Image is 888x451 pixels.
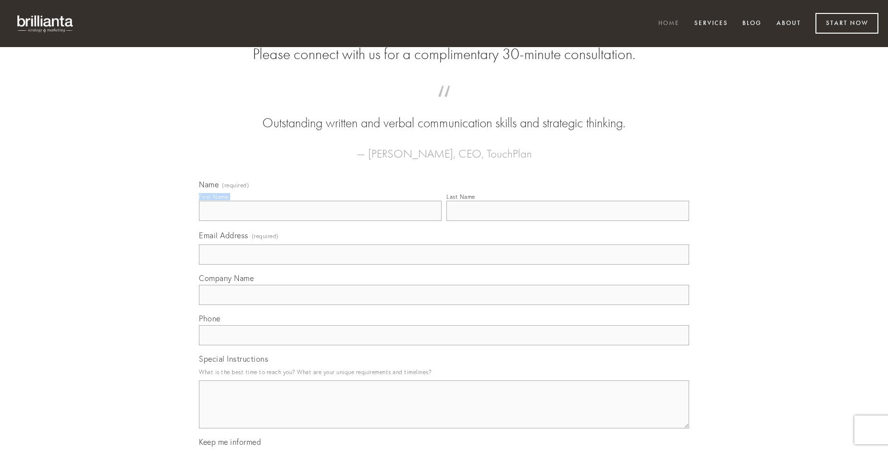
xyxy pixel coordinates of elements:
div: First Name [199,193,228,200]
span: Special Instructions [199,354,268,364]
h2: Please connect with us for a complimentary 30-minute consultation. [199,45,689,63]
a: Home [652,16,686,32]
div: Last Name [446,193,475,200]
blockquote: Outstanding written and verbal communication skills and strategic thinking. [214,95,674,133]
span: Name [199,180,219,189]
a: Services [688,16,734,32]
a: About [770,16,807,32]
span: Phone [199,314,221,323]
img: brillianta - research, strategy, marketing [10,10,82,37]
a: Blog [736,16,768,32]
span: (required) [222,183,249,188]
span: (required) [252,230,279,243]
p: What is the best time to reach you? What are your unique requirements and timelines? [199,366,689,378]
figcaption: — [PERSON_NAME], CEO, TouchPlan [214,133,674,163]
span: “ [214,95,674,114]
span: Company Name [199,273,254,283]
span: Keep me informed [199,437,261,447]
span: Email Address [199,231,248,240]
a: Start Now [815,13,878,34]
